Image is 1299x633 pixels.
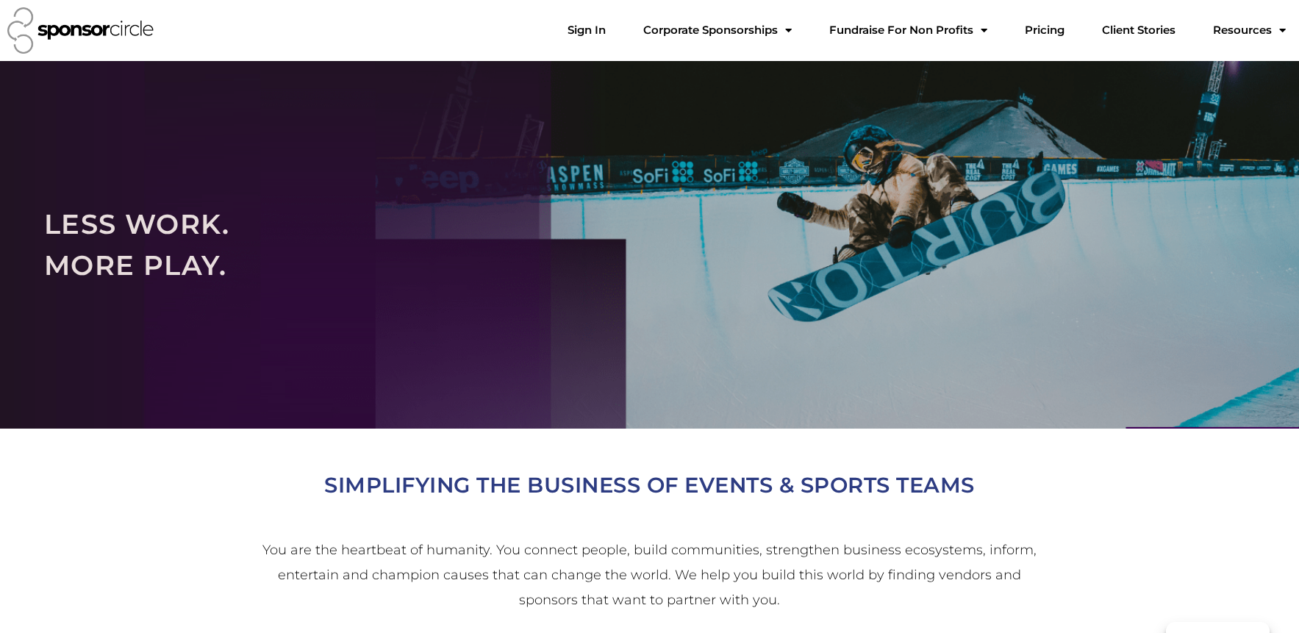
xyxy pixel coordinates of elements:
[1013,15,1076,45] a: Pricing
[44,204,1255,285] h2: LESS WORK. MORE PLAY.
[1201,15,1298,45] a: Resources
[7,7,154,54] img: Sponsor Circle logo
[258,537,1042,613] h2: You are the heartbeat of humanity. You connect people, build communities, strengthen business eco...
[238,467,1062,503] h2: SIMPLIFYING THE BUSINESS OF EVENTS & SPORTS TEAMS
[556,15,618,45] a: Sign In
[817,15,999,45] a: Fundraise For Non ProfitsMenu Toggle
[631,15,804,45] a: Corporate SponsorshipsMenu Toggle
[1090,15,1187,45] a: Client Stories
[556,15,1298,45] nav: Menu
